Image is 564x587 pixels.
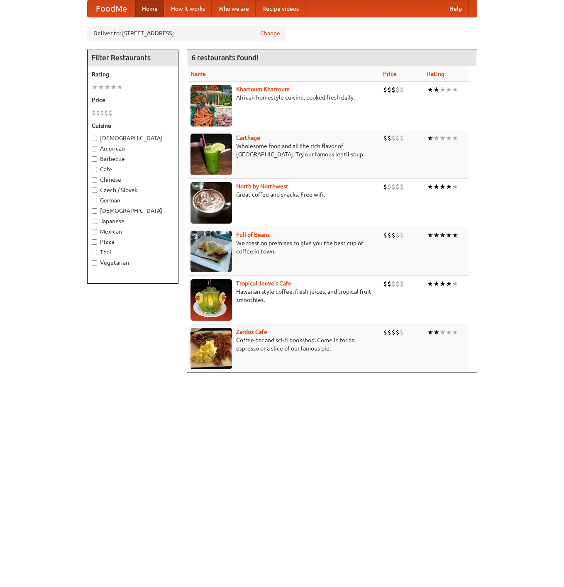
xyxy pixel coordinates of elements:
[92,217,174,225] label: Japanese
[190,182,232,224] img: north.jpg
[92,250,97,255] input: Thai
[92,136,97,141] input: [DEMOGRAPHIC_DATA]
[452,182,458,191] li: ★
[92,155,174,163] label: Barbecue
[190,231,232,272] img: beans.jpg
[400,231,404,240] li: $
[96,108,100,117] li: $
[92,248,174,256] label: Thai
[92,167,97,172] input: Cafe
[387,85,391,94] li: $
[92,122,174,130] h5: Cuisine
[446,231,452,240] li: ★
[92,186,174,194] label: Czech / Slovak
[391,279,396,288] li: $
[452,85,458,94] li: ★
[256,0,305,17] a: Recipe videos
[387,231,391,240] li: $
[236,231,270,238] a: Full of Beans
[427,328,433,337] li: ★
[383,85,387,94] li: $
[452,328,458,337] li: ★
[92,165,174,173] label: Cafe
[190,287,376,304] p: Hawaiian style coffee, fresh juices, and tropical fruit smoothies.
[92,188,97,193] input: Czech / Slovak
[446,134,452,143] li: ★
[396,279,400,288] li: $
[110,83,117,92] li: ★
[400,134,404,143] li: $
[236,134,260,141] b: Carthage
[92,175,174,184] label: Chinese
[391,231,396,240] li: $
[396,182,400,191] li: $
[100,108,104,117] li: $
[92,134,174,142] label: [DEMOGRAPHIC_DATA]
[387,328,391,337] li: $
[92,83,98,92] li: ★
[433,134,439,143] li: ★
[190,336,376,353] p: Coffee bar and sci-fi bookshop. Come in for an espresso or a slice of our famous pie.
[387,279,391,288] li: $
[87,26,286,41] div: Deliver to: [STREET_ADDRESS]
[236,280,291,287] a: Tropical Jeeve's Cafe
[400,182,404,191] li: $
[190,71,206,77] a: Name
[427,182,433,191] li: ★
[190,328,232,369] img: zardoz.jpg
[446,85,452,94] li: ★
[383,182,387,191] li: $
[92,144,174,153] label: American
[396,231,400,240] li: $
[396,328,400,337] li: $
[108,108,112,117] li: $
[446,328,452,337] li: ★
[236,329,267,335] a: Zardoz Cafe
[92,260,97,265] input: Vegetarian
[387,182,391,191] li: $
[439,182,446,191] li: ★
[135,0,164,17] a: Home
[439,328,446,337] li: ★
[452,231,458,240] li: ★
[391,328,396,337] li: $
[190,279,232,321] img: jeeves.jpg
[427,134,433,143] li: ★
[212,0,256,17] a: Who we are
[396,134,400,143] li: $
[427,279,433,288] li: ★
[452,134,458,143] li: ★
[396,85,400,94] li: $
[104,108,108,117] li: $
[88,49,178,66] h4: Filter Restaurants
[236,86,290,93] b: Khartoum Khartoum
[92,177,97,183] input: Chinese
[190,239,376,256] p: We roast on premises to give you the best cup of coffee in town.
[92,70,174,78] h5: Rating
[88,0,135,17] a: FoodMe
[190,134,232,175] img: carthage.jpg
[92,227,174,236] label: Mexican
[443,0,469,17] a: Help
[92,208,97,214] input: [DEMOGRAPHIC_DATA]
[387,134,391,143] li: $
[427,231,433,240] li: ★
[427,71,444,77] a: Rating
[190,142,376,158] p: Wholesome food and all the rich flavor of [GEOGRAPHIC_DATA]. Try our famous lentil soup.
[439,279,446,288] li: ★
[98,83,104,92] li: ★
[391,182,396,191] li: $
[433,85,439,94] li: ★
[92,239,97,245] input: Pizza
[92,207,174,215] label: [DEMOGRAPHIC_DATA]
[104,83,110,92] li: ★
[400,328,404,337] li: $
[383,279,387,288] li: $
[190,93,376,102] p: African homestyle cuisine, cooked fresh daily.
[117,83,123,92] li: ★
[439,134,446,143] li: ★
[383,71,397,77] a: Price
